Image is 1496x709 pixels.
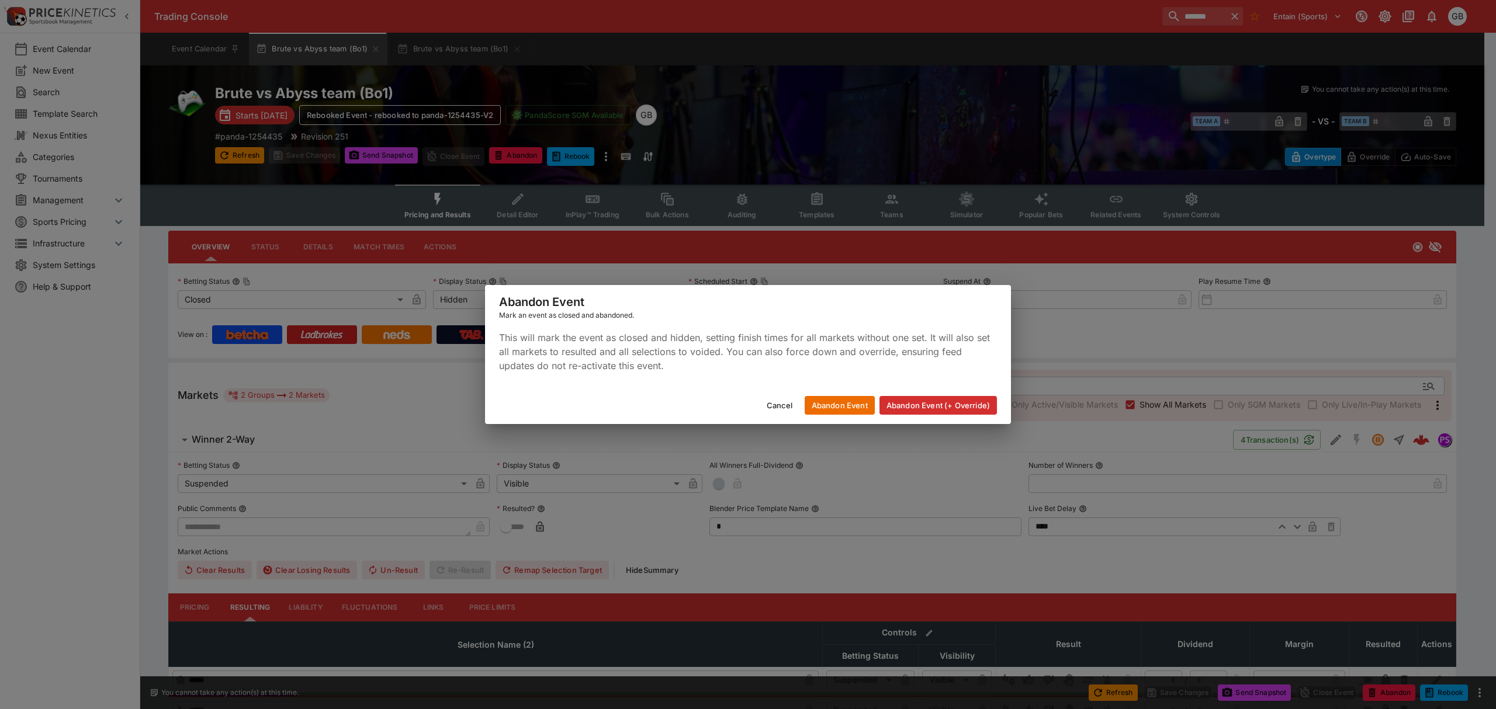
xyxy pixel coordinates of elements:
p: This will mark the event as closed and hidden, setting finish times for all markets without one s... [499,331,997,373]
div: Abandon Event [485,285,1011,331]
button: Abandon Event (+ Override) [879,396,997,415]
div: Mark an event as closed and abandoned. [499,310,997,321]
button: Abandon Event [805,396,875,415]
button: Cancel [760,396,800,415]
